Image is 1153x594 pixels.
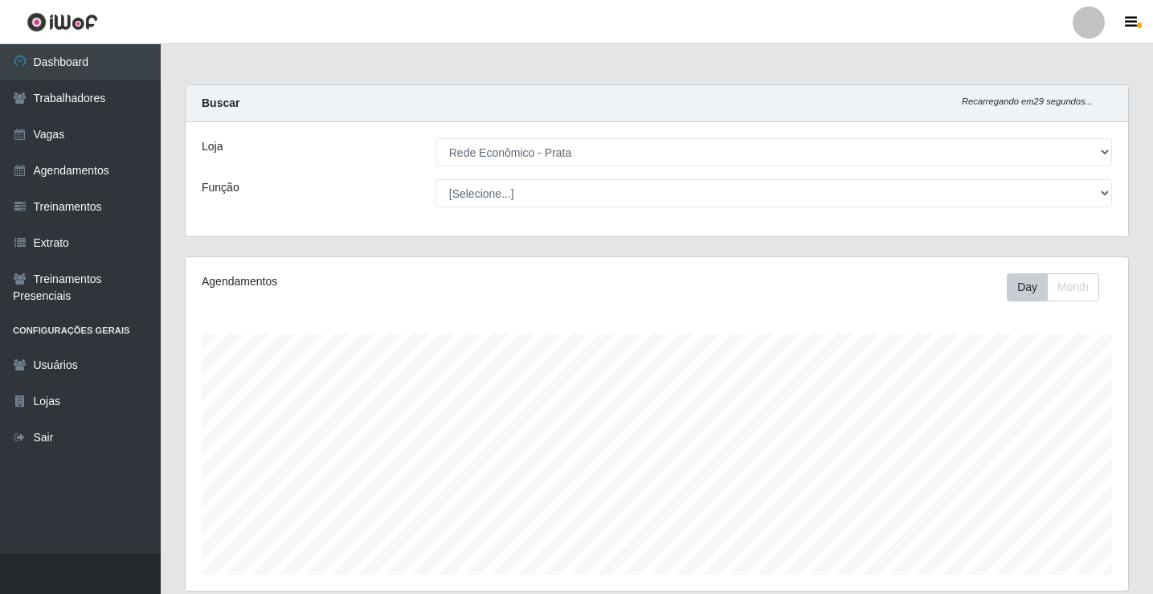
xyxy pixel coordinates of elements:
[962,96,1093,106] i: Recarregando em 29 segundos...
[202,179,239,196] label: Função
[1007,273,1048,301] button: Day
[202,138,223,155] label: Loja
[1047,273,1099,301] button: Month
[27,12,98,32] img: CoreUI Logo
[1007,273,1112,301] div: Toolbar with button groups
[202,273,567,290] div: Agendamentos
[1007,273,1099,301] div: First group
[202,96,239,109] strong: Buscar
